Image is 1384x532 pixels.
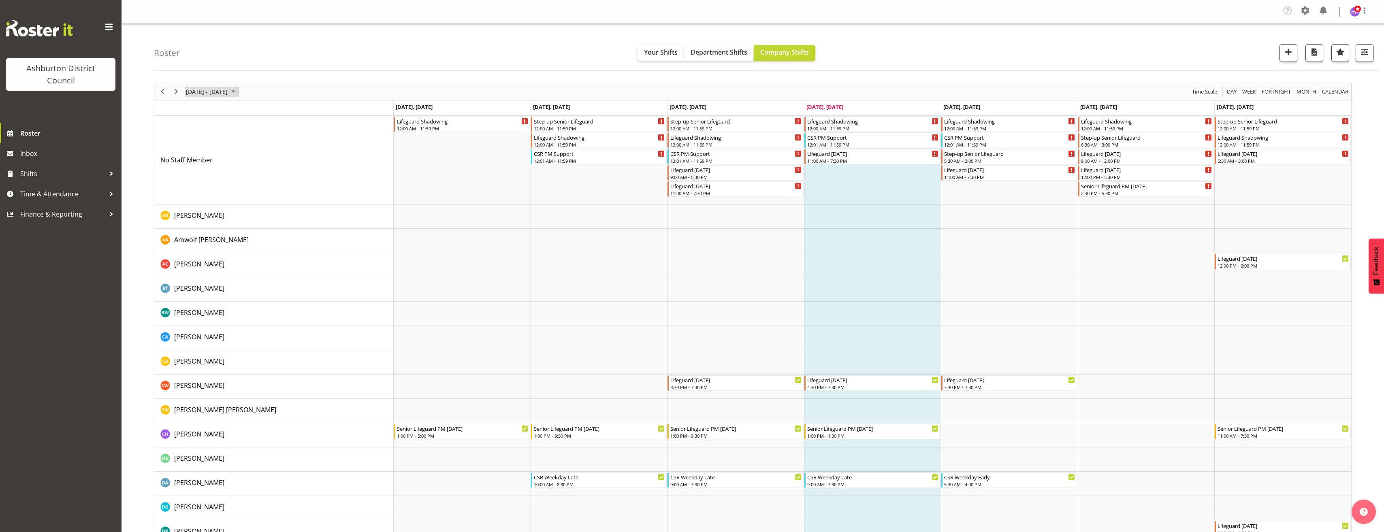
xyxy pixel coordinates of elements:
[667,472,804,488] div: Deborah Anderson"s event - CSR Weekday Late Begin From Wednesday, August 27, 2025 at 9:00:00 AM G...
[1078,133,1214,148] div: No Staff Member"s event - Step-up Senior Lifeguard Begin From Saturday, August 30, 2025 at 6:30:0...
[154,399,394,423] td: Charlotte Bota Wilson resource
[1215,254,1351,269] div: Ashton Cromie"s event - Lifeguard Sunday Begin From Sunday, August 31, 2025 at 12:00:00 PM GMT+12...
[534,473,665,481] div: CSR Weekday Late
[807,424,938,432] div: Senior Lifeguard PM [DATE]
[20,168,105,180] span: Shifts
[691,48,747,57] span: Department Shifts
[531,133,667,148] div: No Staff Member"s event - Lifeguard Shadowing Begin From Tuesday, August 26, 2025 at 12:00:00 AM ...
[397,125,528,132] div: 12:00 AM - 11:59 PM
[534,117,665,125] div: Step-up Senior Lifeguard
[1218,521,1349,530] div: Lifeguard [DATE]
[941,133,1077,148] div: No Staff Member"s event - CSR PM Support Begin From Friday, August 29, 2025 at 12:01:00 AM GMT+12...
[534,157,665,164] div: 12:01 AM - 11:59 PM
[534,424,665,432] div: Senior Lifeguard PM [DATE]
[397,424,528,432] div: Senior Lifeguard PM [DATE]
[943,103,980,111] span: [DATE], [DATE]
[1261,87,1292,97] span: Fortnight
[174,429,224,439] a: [PERSON_NAME]
[1081,133,1212,141] div: Step-up Senior Lifeguard
[1226,87,1238,97] button: Timeline Day
[670,473,802,481] div: CSR Weekday Late
[941,117,1077,132] div: No Staff Member"s event - Lifeguard Shadowing Begin From Friday, August 29, 2025 at 12:00:00 AM G...
[670,141,802,148] div: 12:00 AM - 11:59 PM
[174,453,224,463] a: [PERSON_NAME]
[944,125,1075,132] div: 12:00 AM - 11:59 PM
[807,432,938,439] div: 1:00 PM - 1:30 PM
[154,472,394,496] td: Deborah Anderson resource
[154,302,394,326] td: Bella Wilson resource
[670,117,802,125] div: Step-up Senior Lifeguard
[1260,87,1292,97] button: Fortnight
[1373,247,1380,275] span: Feedback
[1226,87,1237,97] span: Day
[804,117,940,132] div: No Staff Member"s event - Lifeguard Shadowing Begin From Thursday, August 28, 2025 at 12:00:00 AM...
[670,190,802,196] div: 11:00 AM - 7:30 PM
[804,133,940,148] div: No Staff Member"s event - CSR PM Support Begin From Thursday, August 28, 2025 at 12:01:00 AM GMT+...
[534,481,665,487] div: 10:00 AM - 8:30 PM
[944,149,1075,157] div: Step-up Senior Lifeguard
[1078,149,1214,164] div: No Staff Member"s event - Lifeguard Saturday Begin From Saturday, August 30, 2025 at 9:00:00 AM G...
[174,211,224,220] span: [PERSON_NAME]
[174,235,249,245] a: Amwolf [PERSON_NAME]
[174,405,276,415] a: [PERSON_NAME] [PERSON_NAME]
[638,45,684,61] button: Your Shifts
[670,376,802,384] div: Lifeguard [DATE]
[157,87,168,97] button: Previous
[531,472,667,488] div: Deborah Anderson"s event - CSR Weekday Late Begin From Tuesday, August 26, 2025 at 10:00:00 AM GM...
[670,481,802,487] div: 9:00 AM - 7:30 PM
[174,260,224,268] span: [PERSON_NAME]
[174,381,224,390] a: [PERSON_NAME]
[169,83,183,100] div: Next
[944,133,1075,141] div: CSR PM Support
[174,502,224,512] a: [PERSON_NAME]
[804,424,940,439] div: Charlotte Hydes"s event - Senior Lifeguard PM Thursday Begin From Thursday, August 28, 2025 at 1:...
[20,208,105,220] span: Finance & Reporting
[667,165,804,181] div: No Staff Member"s event - Lifeguard Wednesday Begin From Wednesday, August 27, 2025 at 9:00:00 AM...
[397,117,528,125] div: Lifeguard Shadowing
[154,277,394,302] td: Bailey Tait resource
[154,447,394,472] td: Darlene Parlane resource
[20,127,117,139] span: Roster
[174,283,224,293] a: [PERSON_NAME]
[944,481,1075,487] div: 5:30 AM - 4:00 PM
[534,141,665,148] div: 12:00 AM - 11:59 PM
[941,149,1077,164] div: No Staff Member"s event - Step-up Senior Lifeguard Begin From Friday, August 29, 2025 at 5:30:00 ...
[1215,117,1351,132] div: No Staff Member"s event - Step-up Senior Lifeguard Begin From Sunday, August 31, 2025 at 12:00:00...
[1218,157,1349,164] div: 6:30 AM - 3:00 PM
[667,133,804,148] div: No Staff Member"s event - Lifeguard Shadowing Begin From Wednesday, August 27, 2025 at 12:00:00 A...
[667,181,804,197] div: No Staff Member"s event - Lifeguard Wednesday Begin From Wednesday, August 27, 2025 at 11:00:00 A...
[1218,432,1349,439] div: 11:00 AM - 7:30 PM
[1218,149,1349,157] div: Lifeguard [DATE]
[531,424,667,439] div: Charlotte Hydes"s event - Senior Lifeguard PM Tuesday Begin From Tuesday, August 26, 2025 at 1:00...
[670,125,802,132] div: 12:00 AM - 11:59 PM
[185,87,228,97] span: [DATE] - [DATE]
[154,253,394,277] td: Ashton Cromie resource
[1215,133,1351,148] div: No Staff Member"s event - Lifeguard Shadowing Begin From Sunday, August 31, 2025 at 12:00:00 AM G...
[531,149,667,164] div: No Staff Member"s event - CSR PM Support Begin From Tuesday, August 26, 2025 at 12:01:00 AM GMT+1...
[667,375,804,391] div: Charlie Wilson"s event - Lifeguard Wednesday Begin From Wednesday, August 27, 2025 at 3:30:00 PM ...
[534,149,665,157] div: CSR PM Support
[944,141,1075,148] div: 12:01 AM - 11:59 PM
[534,125,665,132] div: 12:00 AM - 11:59 PM
[667,424,804,439] div: Charlotte Hydes"s event - Senior Lifeguard PM Wednesday Begin From Wednesday, August 27, 2025 at ...
[941,165,1077,181] div: No Staff Member"s event - Lifeguard Friday Begin From Friday, August 29, 2025 at 11:00:00 AM GMT+...
[807,133,938,141] div: CSR PM Support
[1280,44,1297,62] button: Add a new shift
[670,103,706,111] span: [DATE], [DATE]
[534,432,665,439] div: 1:00 PM - 9:30 PM
[6,20,73,36] img: Rosterit website logo
[174,332,224,342] a: [PERSON_NAME]
[1218,133,1349,141] div: Lifeguard Shadowing
[1191,87,1219,97] button: Time Scale
[1241,87,1258,97] button: Timeline Week
[804,149,940,164] div: No Staff Member"s event - Lifeguard Thursday Begin From Thursday, August 28, 2025 at 11:00:00 AM ...
[185,87,239,97] button: August 25 - 31, 2025
[1356,44,1373,62] button: Filter Shifts
[1241,87,1257,97] span: Week
[154,496,394,520] td: Drew Gilbert resource
[1296,87,1317,97] span: Month
[531,117,667,132] div: No Staff Member"s event - Step-up Senior Lifeguard Begin From Tuesday, August 26, 2025 at 12:00:0...
[804,375,940,391] div: Charlie Wilson"s event - Lifeguard Thursday Begin From Thursday, August 28, 2025 at 4:30:00 PM GM...
[1081,125,1212,132] div: 12:00 AM - 11:59 PM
